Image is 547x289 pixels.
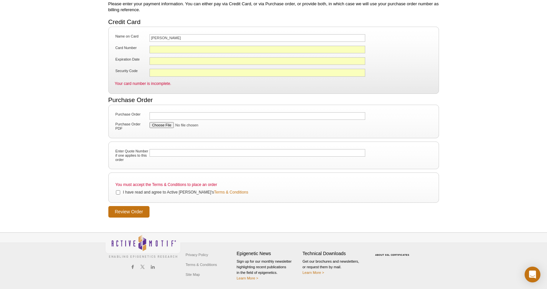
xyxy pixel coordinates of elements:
h4: Technical Downloads [303,251,365,256]
p: Get our brochures and newsletters, or request them by mail. [303,259,365,276]
h4: Epigenetic News [237,251,299,256]
h2: Purchase Order [108,97,439,103]
p: Sign up for our monthly newsletter highlighting recent publications in the field of epigenetics. [237,259,299,281]
label: Expiration Date [115,57,148,62]
h2: Credit Card [108,19,439,25]
label: Purchase Order PDF [115,122,148,131]
p: Please enter your payment information. You can either pay via Credit Card, or via Purchase order,... [108,1,439,13]
a: Terms & Conditions [214,189,248,195]
div: Open Intercom Messenger [525,267,540,282]
a: Site Map [184,270,202,279]
label: I have read and agree to Active [PERSON_NAME]'s [122,189,248,195]
a: Terms & Conditions [184,260,219,270]
table: Click to Verify - This site chose Symantec SSL for secure e-commerce and confidential communicati... [369,244,418,259]
a: Privacy Policy [184,250,210,260]
a: ABOUT SSL CERTIFICATES [375,254,409,256]
a: Learn More > [303,271,324,275]
iframe: Secure card number input frame [151,47,296,52]
li: Your card number is incomplete. [114,80,433,87]
label: Purchase Order [115,112,148,117]
li: You must accept the Terms & Conditions to place an order [115,181,432,188]
iframe: Secure expiration date input frame [151,59,296,63]
label: Enter Quote Number if one applies to this order [115,149,148,162]
label: Card Number [115,46,148,50]
label: Name on Card [115,34,148,39]
iframe: Secure CVC input frame [151,70,296,75]
label: Security Code [115,69,148,73]
img: Active Motif, [105,233,181,259]
a: Learn More > [237,276,259,280]
input: Review Order [108,206,150,218]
